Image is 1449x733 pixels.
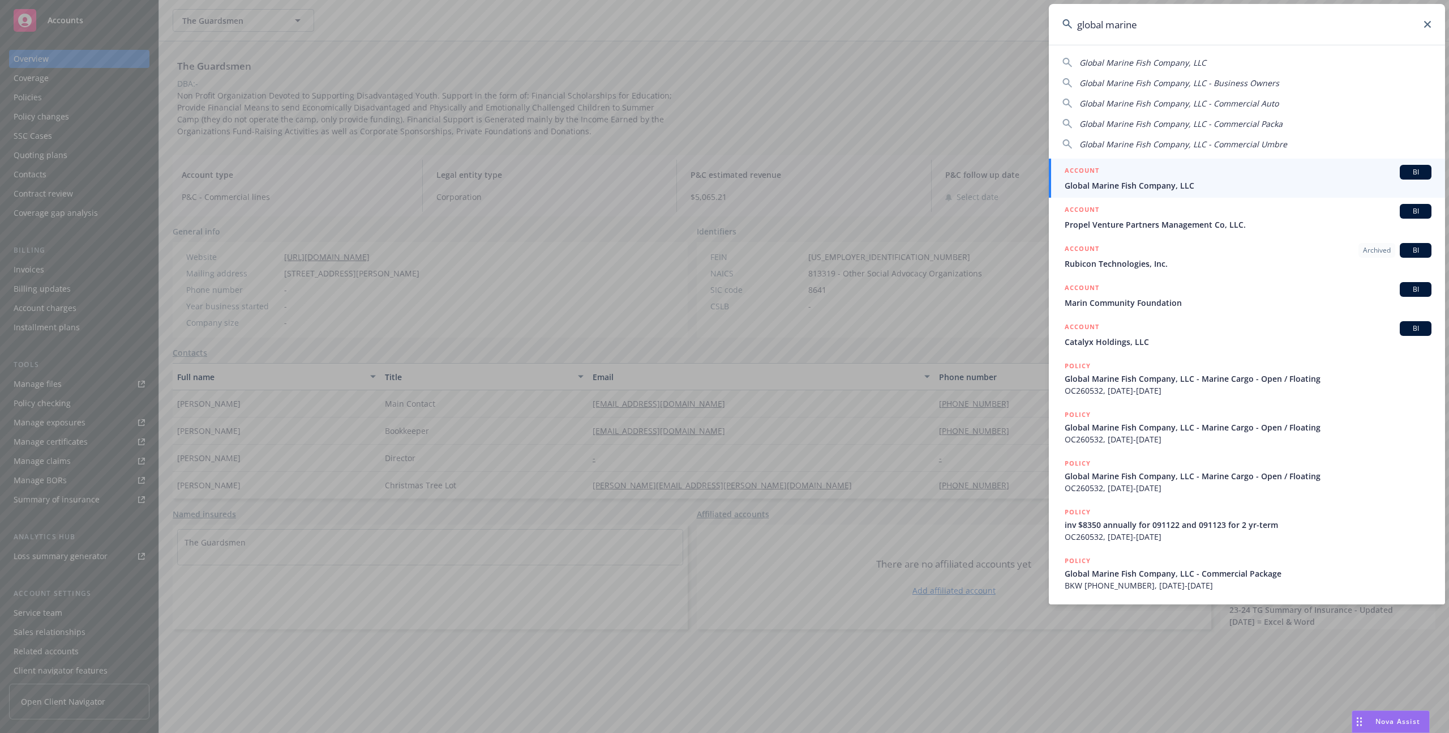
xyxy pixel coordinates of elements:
[1375,717,1420,726] span: Nova Assist
[1065,204,1099,218] h5: ACCOUNT
[1049,237,1445,276] a: ACCOUNTArchivedBIRubicon Technologies, Inc.
[1079,98,1279,109] span: Global Marine Fish Company, LLC - Commercial Auto
[1363,245,1391,255] span: Archived
[1065,421,1431,433] span: Global Marine Fish Company, LLC - Marine Cargo - Open / Floating
[1049,4,1445,45] input: Search...
[1065,282,1099,296] h5: ACCOUNT
[1079,78,1279,88] span: Global Marine Fish Company, LLC - Business Owners
[1049,276,1445,315] a: ACCOUNTBIMarin Community Foundation
[1079,57,1206,68] span: Global Marine Fish Company, LLC
[1065,385,1431,397] span: OC260532, [DATE]-[DATE]
[1065,458,1091,469] h5: POLICY
[1352,710,1430,733] button: Nova Assist
[1065,579,1431,591] span: BKW [PHONE_NUMBER], [DATE]-[DATE]
[1049,403,1445,451] a: POLICYGlobal Marine Fish Company, LLC - Marine Cargo - Open / FloatingOC260532, [DATE]-[DATE]
[1049,198,1445,237] a: ACCOUNTBIPropel Venture Partners Management Co, LLC.
[1404,167,1427,177] span: BI
[1404,245,1427,255] span: BI
[1049,315,1445,354] a: ACCOUNTBICatalyx Holdings, LLC
[1065,409,1091,420] h5: POLICY
[1404,323,1427,334] span: BI
[1065,336,1431,348] span: Catalyx Holdings, LLC
[1065,321,1099,335] h5: ACCOUNT
[1065,243,1099,257] h5: ACCOUNT
[1065,373,1431,385] span: Global Marine Fish Company, LLC - Marine Cargo - Open / Floating
[1065,258,1431,270] span: Rubicon Technologies, Inc.
[1065,555,1091,566] h5: POLICY
[1049,159,1445,198] a: ACCOUNTBIGlobal Marine Fish Company, LLC
[1065,506,1091,518] h5: POLICY
[1065,360,1091,372] h5: POLICY
[1065,531,1431,543] span: OC260532, [DATE]-[DATE]
[1049,354,1445,403] a: POLICYGlobal Marine Fish Company, LLC - Marine Cargo - Open / FloatingOC260532, [DATE]-[DATE]
[1065,165,1099,178] h5: ACCOUNT
[1352,711,1366,732] div: Drag to move
[1065,219,1431,231] span: Propel Venture Partners Management Co, LLC.
[1404,284,1427,295] span: BI
[1065,470,1431,482] span: Global Marine Fish Company, LLC - Marine Cargo - Open / Floating
[1065,180,1431,191] span: Global Marine Fish Company, LLC
[1065,433,1431,445] span: OC260532, [DATE]-[DATE]
[1065,568,1431,579] span: Global Marine Fish Company, LLC - Commercial Package
[1049,451,1445,500] a: POLICYGlobal Marine Fish Company, LLC - Marine Cargo - Open / FloatingOC260532, [DATE]-[DATE]
[1404,206,1427,216] span: BI
[1049,500,1445,549] a: POLICYinv $8350 annually for 091122 and 091123 for 2 yr-termOC260532, [DATE]-[DATE]
[1079,118,1283,129] span: Global Marine Fish Company, LLC - Commercial Packa
[1079,139,1287,150] span: Global Marine Fish Company, LLC - Commercial Umbre
[1049,549,1445,598] a: POLICYGlobal Marine Fish Company, LLC - Commercial PackageBKW [PHONE_NUMBER], [DATE]-[DATE]
[1065,519,1431,531] span: inv $8350 annually for 091122 and 091123 for 2 yr-term
[1065,482,1431,494] span: OC260532, [DATE]-[DATE]
[1065,297,1431,309] span: Marin Community Foundation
